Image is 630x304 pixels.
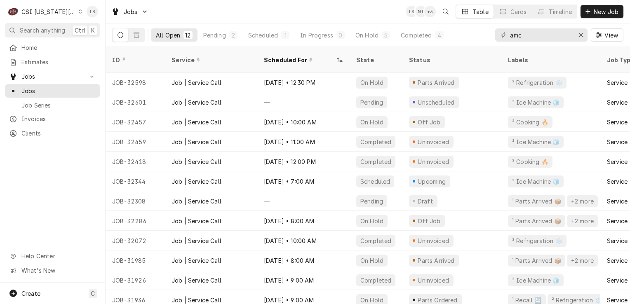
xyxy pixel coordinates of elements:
div: Pending [360,197,384,206]
div: Service [607,256,628,265]
div: Nate Ingram's Avatar [415,6,427,17]
div: ² Refrigeration ❄️ [511,78,563,87]
div: Job | Service Call [172,177,221,186]
div: Draft [416,197,434,206]
a: Go to Jobs [108,5,152,19]
div: Uninvoiced [417,138,450,146]
div: 5 [383,31,388,40]
div: [DATE] • 12:00 PM [257,152,350,171]
div: Job | Service Call [172,78,221,87]
a: Job Series [5,98,100,112]
span: Jobs [21,72,84,81]
div: Completed [360,276,392,285]
div: Completed [401,31,432,40]
div: ¹ Parts Arrived 📦 [511,197,562,206]
div: [DATE] • 10:00 AM [257,231,350,250]
a: Go to Help Center [5,249,100,263]
span: Estimates [21,58,96,66]
div: Service [607,78,628,87]
span: Ctrl [75,26,85,35]
div: Scheduled [360,177,391,186]
div: [DATE] • 7:00 AM [257,171,350,191]
div: 0 [338,31,343,40]
div: JOB-32459 [106,132,165,152]
div: CSI Kansas City.'s Avatar [7,6,19,17]
span: Job Series [21,101,96,110]
span: What's New [21,266,95,275]
div: Status [409,56,493,64]
input: Keyword search [510,28,572,42]
a: Clients [5,126,100,140]
div: Off Job [416,118,442,126]
span: Help Center [21,252,95,260]
div: Parts Arrived [417,256,456,265]
div: [DATE] • 8:00 AM [257,250,350,270]
div: Labels [508,56,594,64]
div: NI [415,6,427,17]
div: +2 more [570,256,595,265]
div: ¹ Parts Arrived 📦 [511,217,562,225]
div: LS [87,6,98,17]
div: 12 [185,31,190,40]
div: — [257,191,350,211]
a: Invoices [5,112,100,126]
a: Home [5,41,100,54]
div: Scheduled [248,31,278,40]
a: Jobs [5,84,100,98]
div: JOB-32601 [106,92,165,112]
div: ¹ Parts Arrived 📦 [511,256,562,265]
div: Service [607,138,628,146]
div: LS [406,6,417,17]
span: Clients [21,129,96,138]
div: ² Ice Machine 🧊 [511,138,560,146]
div: Timeline [549,7,572,16]
div: JOB-32308 [106,191,165,211]
div: Scheduled For [264,56,335,64]
div: In Progress [300,31,333,40]
div: JOB-32598 [106,72,165,92]
div: [DATE] • 10:00 AM [257,112,350,132]
div: JOB-32418 [106,152,165,171]
div: Job | Service Call [172,118,221,126]
a: Go to Jobs [5,70,100,83]
div: On Hold [360,217,384,225]
div: Completed [360,138,392,146]
div: Service [607,177,628,186]
span: Jobs [21,87,96,95]
div: On Hold [360,118,384,126]
a: Go to What's New [5,264,100,277]
div: 2 [231,31,236,40]
div: ID [112,56,157,64]
div: Service [172,56,249,64]
a: Estimates [5,55,100,69]
div: Lindsay Stover's Avatar [87,6,98,17]
span: New Job [592,7,620,16]
div: ² Cooking 🔥 [511,157,549,166]
div: Lindsay Stover's Avatar [406,6,417,17]
div: Pending [360,98,384,107]
div: Upcoming [417,177,447,186]
button: Open search [439,5,452,18]
div: +2 more [570,197,595,206]
div: Service [607,118,628,126]
div: Pending [203,31,226,40]
div: +2 more [570,217,595,225]
span: Invoices [21,115,96,123]
div: [DATE] • 11:00 AM [257,132,350,152]
div: Service [607,217,628,225]
div: 1 [283,31,288,40]
div: Job | Service Call [172,256,221,265]
div: Service [607,197,628,206]
div: CSI [US_STATE][GEOGRAPHIC_DATA]. [21,7,76,16]
button: View [591,28,623,42]
div: Service [607,276,628,285]
div: ² Ice Machine 🧊 [511,177,560,186]
span: Create [21,290,40,297]
div: Table [472,7,489,16]
div: All Open [156,31,180,40]
div: Unscheduled [417,98,456,107]
div: Job | Service Call [172,236,221,245]
span: C [91,289,95,298]
div: JOB-31985 [106,250,165,270]
div: Parts Arrived [417,78,456,87]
